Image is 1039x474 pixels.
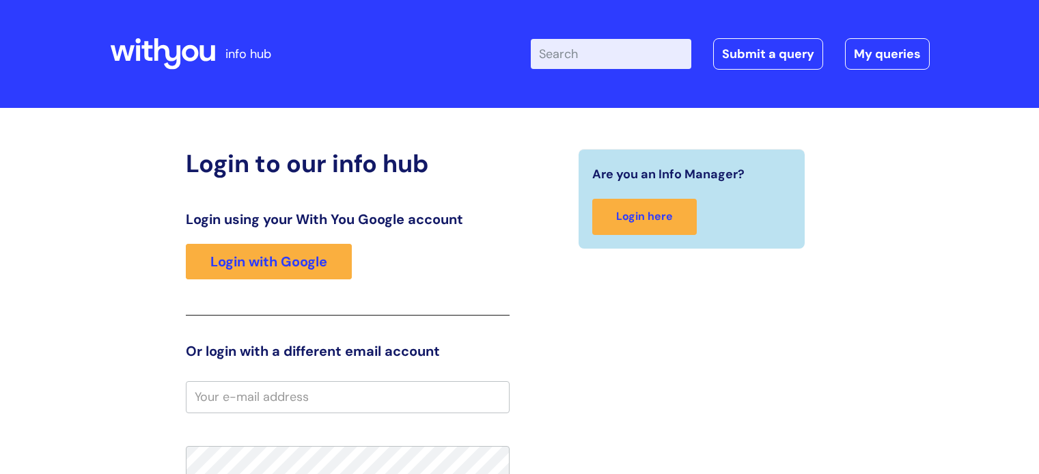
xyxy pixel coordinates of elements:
[592,199,697,235] a: Login here
[845,38,930,70] a: My queries
[713,38,823,70] a: Submit a query
[186,211,510,227] h3: Login using your With You Google account
[186,149,510,178] h2: Login to our info hub
[225,43,271,65] p: info hub
[186,244,352,279] a: Login with Google
[592,163,745,185] span: Are you an Info Manager?
[186,381,510,413] input: Your e-mail address
[186,343,510,359] h3: Or login with a different email account
[531,39,691,69] input: Search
